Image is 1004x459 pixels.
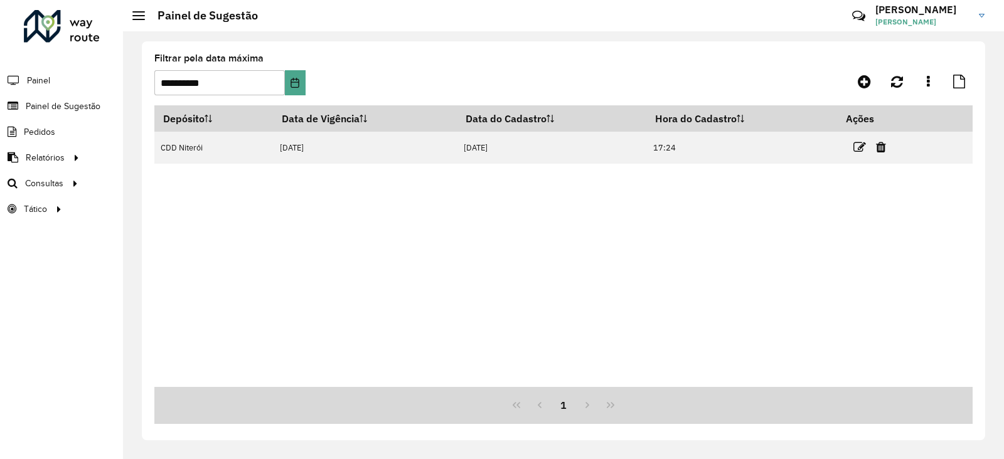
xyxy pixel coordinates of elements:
[145,9,258,23] h2: Painel de Sugestão
[552,393,575,417] button: 1
[154,105,273,132] th: Depósito
[26,100,100,113] span: Painel de Sugestão
[25,177,63,190] span: Consultas
[24,203,47,216] span: Tático
[154,132,273,164] td: CDD Niterói
[154,51,264,66] label: Filtrar pela data máxima
[845,3,872,29] a: Contato Rápido
[837,105,912,132] th: Ações
[285,70,305,95] button: Choose Date
[273,132,457,164] td: [DATE]
[875,4,969,16] h3: [PERSON_NAME]
[26,151,65,164] span: Relatórios
[876,139,886,156] a: Excluir
[273,105,457,132] th: Data de Vigência
[853,139,866,156] a: Editar
[875,16,969,28] span: [PERSON_NAME]
[646,105,837,132] th: Hora do Cadastro
[457,132,646,164] td: [DATE]
[24,125,55,139] span: Pedidos
[646,132,837,164] td: 17:24
[457,105,646,132] th: Data do Cadastro
[27,74,50,87] span: Painel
